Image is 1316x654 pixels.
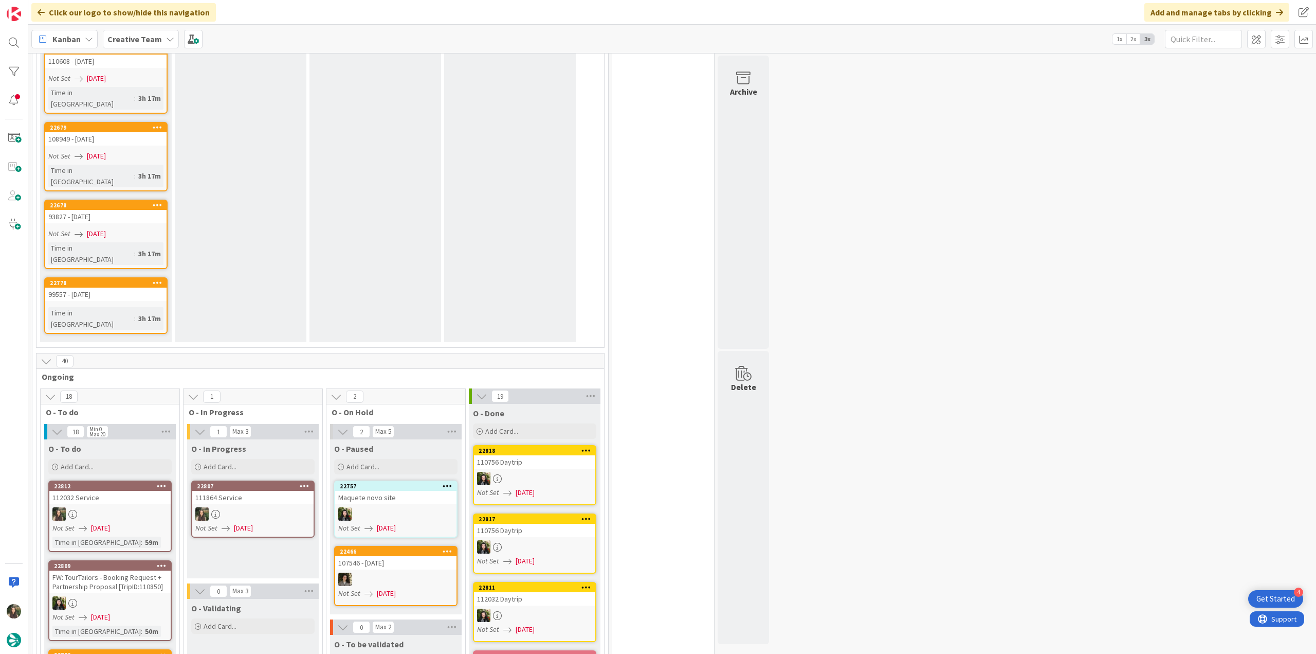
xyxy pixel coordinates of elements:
[45,201,167,210] div: 22678
[91,612,110,623] span: [DATE]
[1256,594,1295,604] div: Get Started
[375,429,391,434] div: Max 5
[61,462,94,471] span: Add Card...
[332,407,452,417] span: O - On Hold
[49,561,171,593] div: 22809FW: TourTailors - Booking Request + Partnership Proposal [TripID:110850]
[192,482,314,491] div: 22807
[474,609,595,622] div: BC
[191,603,241,613] span: O - Validating
[334,639,404,649] span: O - To be validated
[52,596,66,610] img: BC
[46,407,167,417] span: O - To do
[48,560,172,641] a: 22809FW: TourTailors - Booking Request + Partnership Proposal [TripID:110850]BCNot Set[DATE]Time ...
[232,589,248,594] div: Max 3
[334,444,373,454] span: O - Paused
[60,391,78,403] span: 18
[477,488,499,497] i: Not Set
[191,444,246,454] span: O - In Progress
[89,427,102,432] div: Min 0
[44,44,168,114] a: 22574110608 - [DATE]Not Set[DATE]Time in [GEOGRAPHIC_DATA]:3h 17m
[45,201,167,223] div: 2267893827 - [DATE]
[7,604,21,618] img: IG
[477,609,490,622] img: BC
[232,429,248,434] div: Max 3
[477,540,490,554] img: BC
[473,514,596,574] a: 22817110756 DaytripBCNot Set[DATE]
[142,626,161,637] div: 50m
[335,491,456,504] div: Maquete novo site
[479,447,595,454] div: 22818
[49,482,171,491] div: 22812
[516,487,535,498] span: [DATE]
[52,523,75,533] i: Not Set
[7,7,21,21] img: Visit kanbanzone.com
[1248,590,1303,608] div: Open Get Started checklist, remaining modules: 4
[67,426,84,438] span: 18
[87,228,106,239] span: [DATE]
[7,633,21,647] img: avatar
[334,481,458,538] a: 22757Maquete novo siteBCNot Set[DATE]
[54,483,171,490] div: 22812
[516,624,535,635] span: [DATE]
[195,507,209,521] img: IG
[477,556,499,565] i: Not Set
[48,481,172,552] a: 22812112032 ServiceIGNot Set[DATE]Time in [GEOGRAPHIC_DATA]:59m
[136,93,163,104] div: 3h 17m
[473,582,596,642] a: 22811112032 DaytripBCNot Set[DATE]
[377,523,396,534] span: [DATE]
[44,200,168,269] a: 2267893827 - [DATE]Not Set[DATE]Time in [GEOGRAPHIC_DATA]:3h 17m
[87,73,106,84] span: [DATE]
[353,621,370,633] span: 0
[50,202,167,209] div: 22678
[45,288,167,301] div: 99557 - [DATE]
[191,481,315,538] a: 22807111864 ServiceIGNot Set[DATE]
[474,446,595,455] div: 22818
[45,123,167,146] div: 22679108949 - [DATE]
[195,523,217,533] i: Not Set
[474,446,595,469] div: 22818110756 Daytrip
[338,507,352,521] img: BC
[45,123,167,132] div: 22679
[204,622,236,631] span: Add Card...
[134,248,136,259] span: :
[45,278,167,301] div: 2277899557 - [DATE]
[141,537,142,548] span: :
[377,588,396,599] span: [DATE]
[353,426,370,438] span: 2
[335,547,456,556] div: 22466
[474,524,595,537] div: 110756 Daytrip
[142,537,161,548] div: 59m
[335,482,456,504] div: 22757Maquete novo site
[48,151,70,161] i: Not Set
[50,279,167,287] div: 22778
[54,562,171,570] div: 22809
[479,584,595,591] div: 22811
[192,491,314,504] div: 111864 Service
[474,515,595,537] div: 22817110756 Daytrip
[335,547,456,570] div: 22466107546 - [DATE]
[45,210,167,223] div: 93827 - [DATE]
[49,491,171,504] div: 112032 Service
[49,507,171,521] div: IG
[45,45,167,68] div: 22574110608 - [DATE]
[516,556,535,567] span: [DATE]
[141,626,142,637] span: :
[1294,588,1303,597] div: 4
[44,277,168,334] a: 2277899557 - [DATE]Time in [GEOGRAPHIC_DATA]:3h 17m
[474,583,595,592] div: 22811
[474,540,595,554] div: BC
[375,625,391,630] div: Max 2
[335,507,456,521] div: BC
[334,546,458,606] a: 22466107546 - [DATE]MSNot Set[DATE]
[45,132,167,146] div: 108949 - [DATE]
[189,407,309,417] span: O - In Progress
[136,313,163,324] div: 3h 17m
[473,445,596,505] a: 22818110756 DaytripBCNot Set[DATE]
[479,516,595,523] div: 22817
[474,515,595,524] div: 22817
[87,151,106,162] span: [DATE]
[491,390,509,402] span: 19
[48,242,134,265] div: Time in [GEOGRAPHIC_DATA]
[50,124,167,131] div: 22679
[48,444,81,454] span: O - To do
